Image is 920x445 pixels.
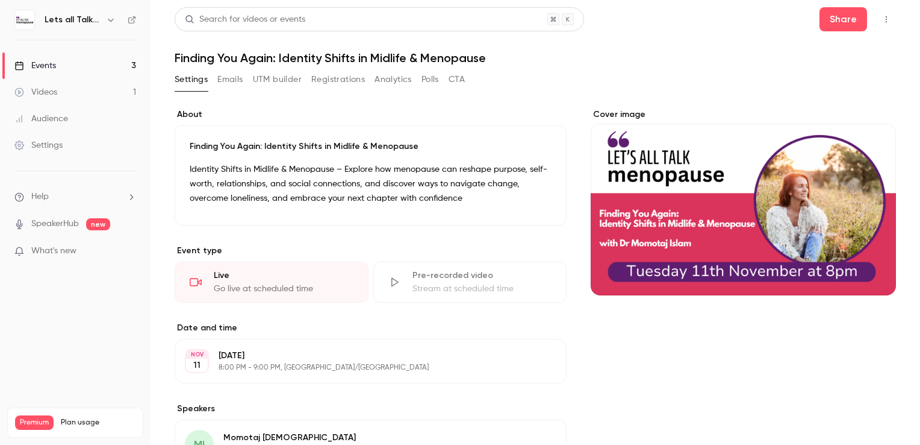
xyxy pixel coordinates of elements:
[31,218,79,230] a: SpeakerHub
[373,262,567,303] div: Pre-recorded videoStream at scheduled time
[219,350,503,362] p: [DATE]
[190,140,552,153] p: Finding You Again: Identity Shifts in Midlife & Menopause
[219,363,503,373] p: 8:00 PM - 9:00 PM, [GEOGRAPHIC_DATA]/[GEOGRAPHIC_DATA]
[311,70,365,89] button: Registrations
[14,191,136,203] li: help-dropdown-opener
[61,418,135,428] span: Plan usage
[175,51,896,65] h1: Finding You Again: Identity Shifts in Midlife & Menopause
[253,70,302,89] button: UTM builder
[412,270,552,282] div: Pre-recorded video
[31,191,49,203] span: Help
[412,283,552,295] div: Stream at scheduled time
[591,109,896,121] label: Cover image
[193,359,200,371] p: 11
[14,139,63,151] div: Settings
[190,162,552,206] p: Identity Shifts in Midlife & Menopause – Explore how menopause can reshape purpose, self-worth, r...
[175,403,567,415] label: Speakers
[14,86,57,98] div: Videos
[31,245,76,257] span: What's new
[14,113,68,125] div: Audience
[186,350,208,359] div: NOV
[214,270,353,282] div: Live
[421,70,439,89] button: Polls
[122,246,136,257] iframe: Noticeable Trigger
[86,218,110,230] span: new
[175,322,567,334] label: Date and time
[223,432,488,444] p: Momotaj [DEMOGRAPHIC_DATA]
[175,245,567,257] p: Event type
[214,283,353,295] div: Go live at scheduled time
[45,14,101,26] h6: Lets all Talk Menopause LIVE
[175,109,567,121] label: About
[175,70,208,89] button: Settings
[375,70,412,89] button: Analytics
[185,13,305,26] div: Search for videos or events
[449,70,465,89] button: CTA
[217,70,243,89] button: Emails
[819,7,867,31] button: Share
[15,10,34,30] img: Lets all Talk Menopause LIVE
[15,415,54,430] span: Premium
[591,109,896,295] section: Cover image
[14,60,56,72] div: Events
[175,262,368,303] div: LiveGo live at scheduled time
